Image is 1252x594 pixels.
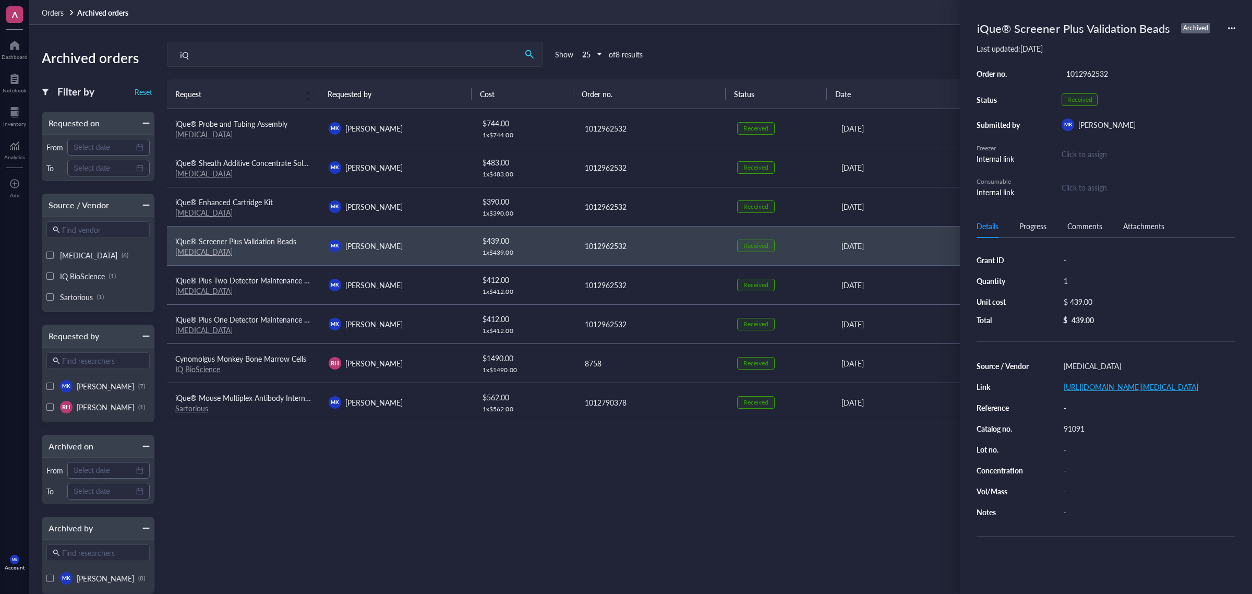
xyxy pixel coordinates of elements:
[175,88,298,100] span: Request
[97,293,104,301] div: (1)
[331,281,339,288] span: MK
[345,319,403,329] span: [PERSON_NAME]
[175,286,233,296] a: [MEDICAL_DATA]
[483,248,567,257] div: 1 x $ 439.00
[46,142,63,152] div: From
[3,87,27,93] div: Notebook
[585,358,720,369] div: 8758
[977,507,1030,517] div: Notes
[167,79,319,109] th: Request
[4,154,25,160] div: Analytics
[977,186,1024,198] div: Internal link
[977,69,1024,78] div: Order no.
[1059,400,1235,415] div: -
[42,47,154,69] div: Archived orders
[77,402,134,412] span: [PERSON_NAME]
[175,353,306,364] span: Cynomolgus Monkey Bone Marrow Cells
[2,54,28,60] div: Dashboard
[977,120,1024,129] div: Submitted by
[138,574,145,583] div: (8)
[1067,96,1092,104] div: Received
[175,197,273,207] span: iQue® Enhanced Cartridge Kit
[46,466,63,475] div: From
[319,79,472,109] th: Requested by
[743,398,768,407] div: Received
[175,314,331,325] span: iQue® Plus One Detector Maintenance Solution
[42,116,100,130] div: Requested on
[582,49,591,60] b: 25
[575,148,729,187] td: 1012962532
[42,198,109,212] div: Source / Vendor
[977,382,1030,391] div: Link
[1062,66,1235,81] div: 1012962532
[1062,148,1235,160] div: Click to assign
[331,203,339,210] span: MK
[483,131,567,139] div: 1 x $ 744.00
[345,397,403,408] span: [PERSON_NAME]
[1067,220,1102,232] div: Comments
[1063,315,1067,325] div: $
[345,201,403,212] span: [PERSON_NAME]
[977,297,1030,306] div: Unit cost
[841,318,1027,330] div: [DATE]
[42,439,93,454] div: Archived on
[483,352,567,364] div: $ 1490.00
[1059,421,1235,436] div: 91091
[175,364,220,374] a: IQ BioScience
[977,276,1030,286] div: Quantity
[585,201,720,212] div: 1012962532
[62,383,70,390] span: MK
[1062,182,1235,193] div: Click to assign
[575,383,729,422] td: 1012790378
[42,7,64,18] span: Orders
[827,79,1030,109] th: Date
[345,241,403,251] span: [PERSON_NAME]
[977,153,1024,164] div: Internal link
[977,445,1030,454] div: Lot no.
[74,465,134,476] input: Select date
[2,37,28,60] a: Dashboard
[1123,220,1164,232] div: Attachments
[175,393,343,403] span: iQue® Mouse Multiplex Antibody Internalization Kit
[977,361,1030,371] div: Source / Vendor
[175,236,296,246] span: iQue® Screener Plus Validation Beads
[575,226,729,265] td: 1012962532
[483,196,567,207] div: $ 390.00
[972,17,1175,40] div: iQue® Screener Plus Validation Beads
[841,358,1027,369] div: [DATE]
[74,141,134,153] input: Select date
[483,235,567,246] div: $ 439.00
[1072,315,1094,325] div: 439.00
[1019,220,1046,232] div: Progress
[331,398,339,406] span: MK
[585,162,720,173] div: 1012962532
[977,466,1030,475] div: Concentration
[1059,463,1235,478] div: -
[977,220,998,232] div: Details
[74,485,134,497] input: Select date
[472,79,573,109] th: Cost
[483,313,567,325] div: $ 412.00
[483,327,567,335] div: 1 x $ 412.00
[42,8,75,17] a: Orders
[841,162,1027,173] div: [DATE]
[1059,253,1235,267] div: -
[122,251,128,259] div: (6)
[585,123,720,134] div: 1012962532
[46,163,63,173] div: To
[726,79,827,109] th: Status
[1059,294,1231,309] div: $ 439.00
[109,272,116,280] div: (1)
[575,187,729,226] td: 1012962532
[46,486,63,496] div: To
[575,109,729,148] td: 1012962532
[175,207,233,218] a: [MEDICAL_DATA]
[175,325,233,335] a: [MEDICAL_DATA]
[743,281,768,289] div: Received
[841,201,1027,212] div: [DATE]
[60,271,105,281] span: IQ BioScience
[575,343,729,383] td: 8758
[841,397,1027,408] div: [DATE]
[483,405,567,413] div: 1 x $ 562.00
[743,124,768,133] div: Received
